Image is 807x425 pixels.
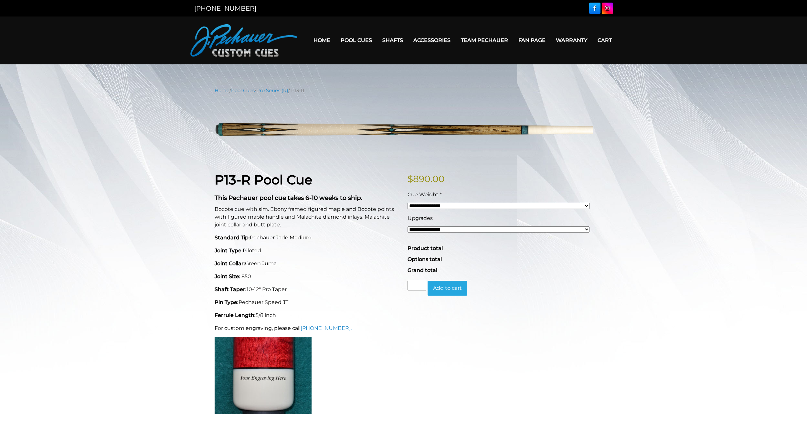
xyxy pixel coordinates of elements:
a: Pro Series (R) [256,88,288,93]
p: Pechauer Speed JT [215,299,400,306]
p: Pechauer Jade Medium [215,234,400,242]
strong: Joint Type: [215,247,243,254]
strong: Standard Tip: [215,234,250,241]
nav: Breadcrumb [215,87,593,94]
p: Green Juma [215,260,400,267]
p: .850 [215,273,400,280]
a: Pool Cues [335,32,377,49]
abbr: required [440,191,442,198]
span: Product total [408,245,443,251]
a: Home [308,32,335,49]
button: Add to cart [428,281,467,296]
a: Pool Cues [231,88,255,93]
strong: This Pechauer pool cue takes 6-10 weeks to ship. [215,194,362,202]
span: Options total [408,256,442,262]
p: Piloted [215,247,400,255]
strong: P13-R Pool Cue [215,172,312,188]
p: Bocote cue with sim. Ebony framed figured maple and Bocote points with figured maple handle and M... [215,205,400,229]
a: Team Pechauer [456,32,513,49]
a: Fan Page [513,32,551,49]
input: Product quantity [408,281,426,290]
strong: Joint Collar: [215,260,245,267]
img: Pechauer Custom Cues [190,24,297,57]
span: $ [408,173,413,184]
a: Warranty [551,32,592,49]
strong: Joint Size: [215,273,240,279]
img: P13-N.png [215,99,593,162]
a: [PHONE_NUMBER] [194,5,256,12]
span: Cue Weight [408,191,439,198]
p: 5/8 inch [215,311,400,319]
p: 10-12" Pro Taper [215,286,400,293]
p: For custom engraving, please call [215,324,400,332]
strong: Shaft Taper: [215,286,247,292]
a: [PHONE_NUMBER]. [301,325,352,331]
a: Home [215,88,229,93]
span: Grand total [408,267,437,273]
a: Accessories [408,32,456,49]
span: Upgrades [408,215,433,221]
bdi: 890.00 [408,173,445,184]
a: Cart [592,32,617,49]
strong: Ferrule Length: [215,312,256,318]
strong: Pin Type: [215,299,239,305]
a: Shafts [377,32,408,49]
